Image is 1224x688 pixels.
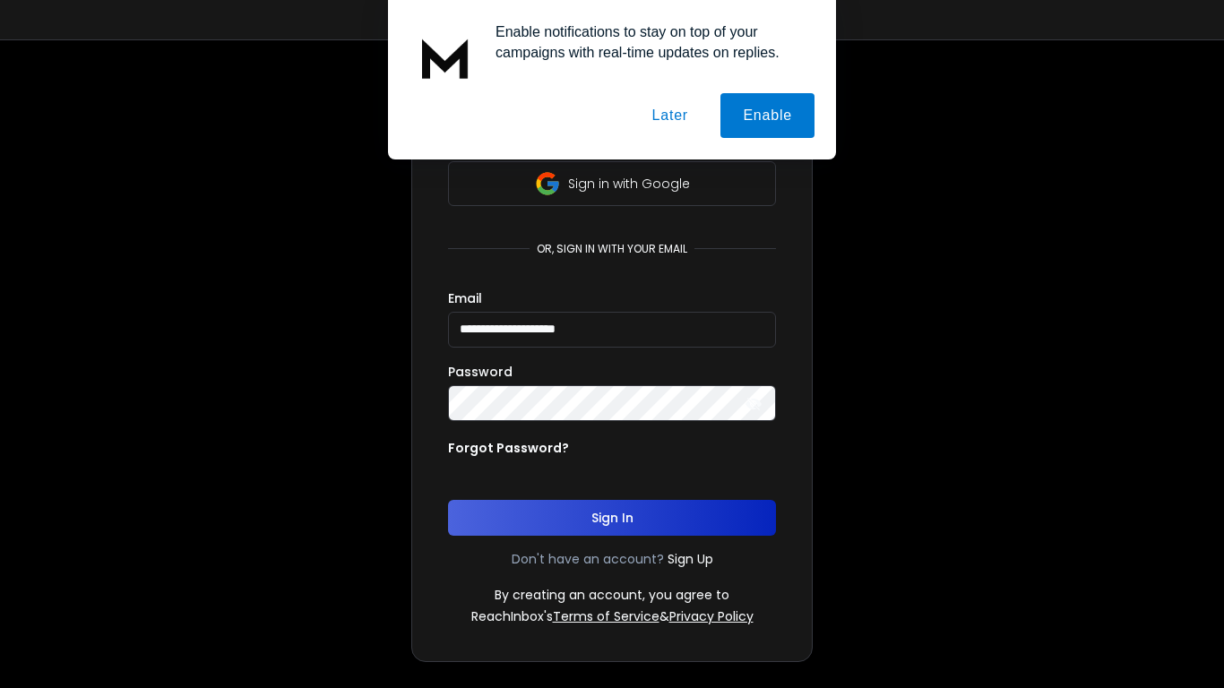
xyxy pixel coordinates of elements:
[553,607,659,625] a: Terms of Service
[448,292,482,305] label: Email
[409,21,481,93] img: notification icon
[568,175,690,193] p: Sign in with Google
[471,607,754,625] p: ReachInbox's &
[720,93,815,138] button: Enable
[448,439,569,457] p: Forgot Password?
[448,161,776,206] button: Sign in with Google
[530,242,694,256] p: or, sign in with your email
[448,365,513,378] label: Password
[668,550,713,568] a: Sign Up
[512,550,664,568] p: Don't have an account?
[448,500,776,536] button: Sign In
[669,607,754,625] a: Privacy Policy
[481,21,815,63] div: Enable notifications to stay on top of your campaigns with real-time updates on replies.
[629,93,710,138] button: Later
[495,586,729,604] p: By creating an account, you agree to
